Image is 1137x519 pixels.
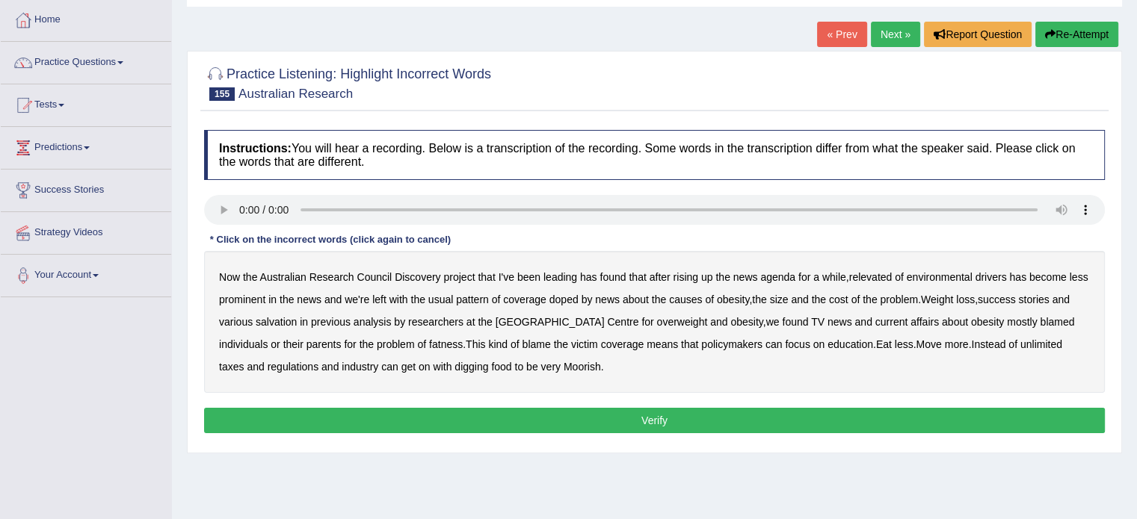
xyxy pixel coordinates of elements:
small: Australian Research [238,87,353,101]
b: about [623,293,649,305]
b: very [541,361,561,373]
b: Research [309,271,354,283]
b: TV [811,316,825,328]
b: left [372,293,386,305]
b: in [268,293,277,305]
b: after [650,271,671,283]
b: news [733,271,758,283]
b: size [770,293,789,305]
b: that [478,271,495,283]
b: means [647,338,678,350]
b: regulations [268,361,319,373]
b: the [478,316,492,328]
b: for [798,271,810,283]
b: researchers [408,316,463,328]
b: of [511,338,520,350]
b: taxes [219,361,244,373]
b: drivers [975,271,1006,283]
span: 155 [209,87,235,101]
b: news [828,316,852,328]
b: industry [342,361,378,373]
b: the [863,293,877,305]
b: coverage [503,293,546,305]
b: stories [1018,293,1049,305]
b: on [419,361,431,373]
b: overweight [657,316,708,328]
b: usual [428,293,453,305]
a: « Prev [817,22,866,47]
b: we [766,316,780,328]
b: the [715,271,730,283]
a: Next » [871,22,920,47]
b: on [813,338,825,350]
b: and [247,361,264,373]
b: [GEOGRAPHIC_DATA] [496,316,605,328]
b: focus [785,338,810,350]
b: obesity [717,293,749,305]
b: I've [499,271,514,283]
b: previous [311,316,351,328]
a: Predictions [1,127,171,164]
b: agenda [760,271,795,283]
b: that [681,338,698,350]
h4: You will hear a recording. Below is a transcription of the recording. Some words in the transcrip... [204,130,1105,180]
b: various [219,316,253,328]
h2: Practice Listening: Highlight Incorrect Words [204,63,491,101]
b: rising [674,271,698,283]
b: been [517,271,540,283]
a: Strategy Videos [1,212,171,249]
b: while [822,271,846,283]
b: of [1008,338,1017,350]
b: of [895,271,904,283]
b: success [978,293,1016,305]
b: leading [543,271,577,283]
b: with [389,293,408,305]
b: and [1053,293,1070,305]
b: blame [523,338,551,350]
b: news [297,293,321,305]
a: Practice Questions [1,42,171,79]
b: victim [571,338,598,350]
b: Discovery [395,271,440,283]
b: and [791,293,808,305]
b: Moorish [564,361,601,373]
b: Move [916,338,941,350]
b: Instructions: [219,142,292,155]
b: project [443,271,475,283]
b: doped [549,293,579,305]
b: education [828,338,873,350]
b: loss [956,293,975,305]
b: mostly [1007,316,1037,328]
b: to [514,361,523,373]
b: Eat [876,338,892,350]
b: Now [219,271,240,283]
b: that [629,271,646,283]
b: by [394,316,405,328]
b: salvation [256,316,297,328]
b: become [1029,271,1067,283]
b: Weight [921,293,953,305]
b: can [765,338,783,350]
b: found [600,271,626,283]
b: obesity [730,316,762,328]
b: the [554,338,568,350]
b: and [854,316,872,328]
b: of [492,293,501,305]
b: cost [829,293,848,305]
b: has [1009,271,1026,283]
b: less [895,338,913,350]
a: Your Account [1,255,171,292]
b: with [433,361,452,373]
b: policymakers [701,338,762,350]
b: prominent [219,293,265,305]
b: the [360,338,374,350]
b: parents [306,338,342,350]
b: a [813,271,819,283]
b: obesity [971,316,1004,328]
b: Council [357,271,392,283]
b: of [417,338,426,350]
b: fatness [429,338,463,350]
b: blamed [1040,316,1074,328]
b: or [271,338,280,350]
b: at [466,316,475,328]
